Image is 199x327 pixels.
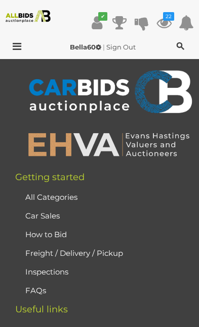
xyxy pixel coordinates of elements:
[23,131,195,157] img: EHVA | Evans Hastings Valuers and Auctioneers
[106,43,136,51] a: Sign Out
[15,304,68,315] span: Useful links
[25,267,68,277] a: Inspections
[25,211,60,221] a: Car Sales
[23,60,195,126] img: CARBIDS Auctionplace
[15,172,85,183] span: Getting started
[25,192,77,202] a: All Categories
[25,230,67,239] a: How to Bid
[103,43,105,51] span: |
[98,12,107,21] i: ✔
[70,43,103,51] a: Bella60
[90,14,105,32] a: ✔
[156,14,172,32] a: 22
[70,43,101,51] strong: Bella60
[25,248,123,258] a: Freight / Delivery / Pickup
[163,12,174,21] i: 22
[3,10,54,23] img: Allbids.com.au
[25,286,46,295] a: FAQs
